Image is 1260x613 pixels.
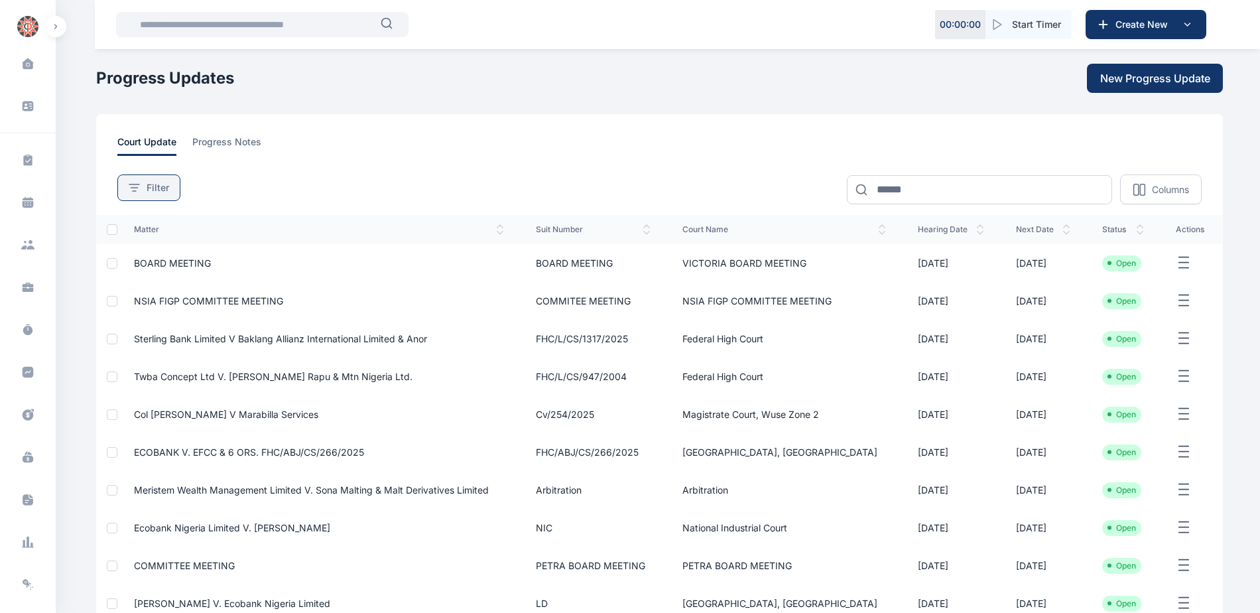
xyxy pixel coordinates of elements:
td: [DATE] [902,509,1001,547]
button: Filter [117,174,180,201]
td: [DATE] [902,282,1001,320]
td: NSIA FIGP COMMITTEE MEETING [666,282,902,320]
td: [DATE] [902,395,1001,433]
td: [DATE] [902,547,1001,584]
a: progress notes [192,135,277,156]
li: Open [1107,372,1136,382]
p: Columns [1152,183,1189,196]
li: Open [1107,409,1136,420]
span: court name [682,224,886,235]
a: Meristem Wealth Management Limited v. Sona Malting & Malt Derivatives Limited [134,484,489,496]
a: Col [PERSON_NAME] v Marabilla Services [134,409,318,420]
h1: Progress Updates [96,68,234,89]
td: NIC [520,509,666,547]
li: Open [1107,258,1136,269]
span: matter [134,224,504,235]
li: Open [1107,485,1136,496]
span: hearing date [918,224,985,235]
a: court update [117,135,192,156]
td: FHC/L/CS/947/2004 [520,358,666,395]
td: VICTORIA BOARD MEETING [666,244,902,282]
a: Ecobank Nigeria Limited v. [PERSON_NAME] [134,522,330,533]
td: National Industrial Court [666,509,902,547]
a: COMMITTEE MEETING [134,560,235,571]
td: [DATE] [1000,395,1086,433]
span: suit number [536,224,651,235]
td: cv/254/2025 [520,395,666,433]
li: Open [1107,296,1136,306]
td: Arbitration [666,471,902,509]
td: [DATE] [1000,244,1086,282]
li: Open [1107,523,1136,533]
td: [DATE] [1000,471,1086,509]
td: [DATE] [902,471,1001,509]
li: Open [1107,334,1136,344]
li: Open [1107,561,1136,571]
td: FHC/ABJ/CS/266/2025 [520,433,666,471]
td: [DATE] [1000,547,1086,584]
span: Start Timer [1012,18,1061,31]
td: PETRA BOARD MEETING [666,547,902,584]
button: Start Timer [985,10,1072,39]
td: BOARD MEETING [520,244,666,282]
td: [DATE] [1000,433,1086,471]
td: [DATE] [902,358,1001,395]
a: NSIA FIGP COMMITTEE MEETING [134,295,283,306]
span: progress notes [192,135,261,156]
td: [DATE] [1000,509,1086,547]
td: [DATE] [1000,358,1086,395]
span: next date [1016,224,1070,235]
td: [DATE] [1000,282,1086,320]
td: FHC/L/CS/1317/2025 [520,320,666,358]
td: [DATE] [902,433,1001,471]
span: court update [117,135,176,156]
a: Twba Concept Ltd V. [PERSON_NAME] Rapu & Mtn Nigeria Ltd. [134,371,412,382]
li: Open [1107,598,1136,609]
td: COMMITEE MEETING [520,282,666,320]
td: [GEOGRAPHIC_DATA], [GEOGRAPHIC_DATA] [666,433,902,471]
td: [DATE] [1000,320,1086,358]
p: 00 : 00 : 00 [940,18,981,31]
a: ECOBANK V. EFCC & 6 ORS. FHC/ABJ/CS/266/2025 [134,446,364,458]
td: PETRA BOARD MEETING [520,547,666,584]
a: Sterling Bank Limited v Baklang Allianz International Limited & Anor [134,333,427,344]
li: Open [1107,447,1136,458]
button: New Progress Update [1087,64,1223,93]
td: Magistrate Court, Wuse Zone 2 [666,395,902,433]
span: actions [1176,224,1207,235]
td: [DATE] [902,320,1001,358]
td: Arbitration [520,471,666,509]
span: New Progress Update [1100,70,1210,86]
a: [PERSON_NAME] V. Ecobank Nigeria Limited [134,598,330,609]
span: status [1102,224,1144,235]
span: Filter [147,181,169,194]
button: Columns [1120,174,1202,204]
td: [DATE] [902,244,1001,282]
td: Federal High Court [666,320,902,358]
td: Federal High Court [666,358,902,395]
a: BOARD MEETING [134,257,211,269]
span: Create New [1110,18,1179,31]
button: Create New [1086,10,1206,39]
